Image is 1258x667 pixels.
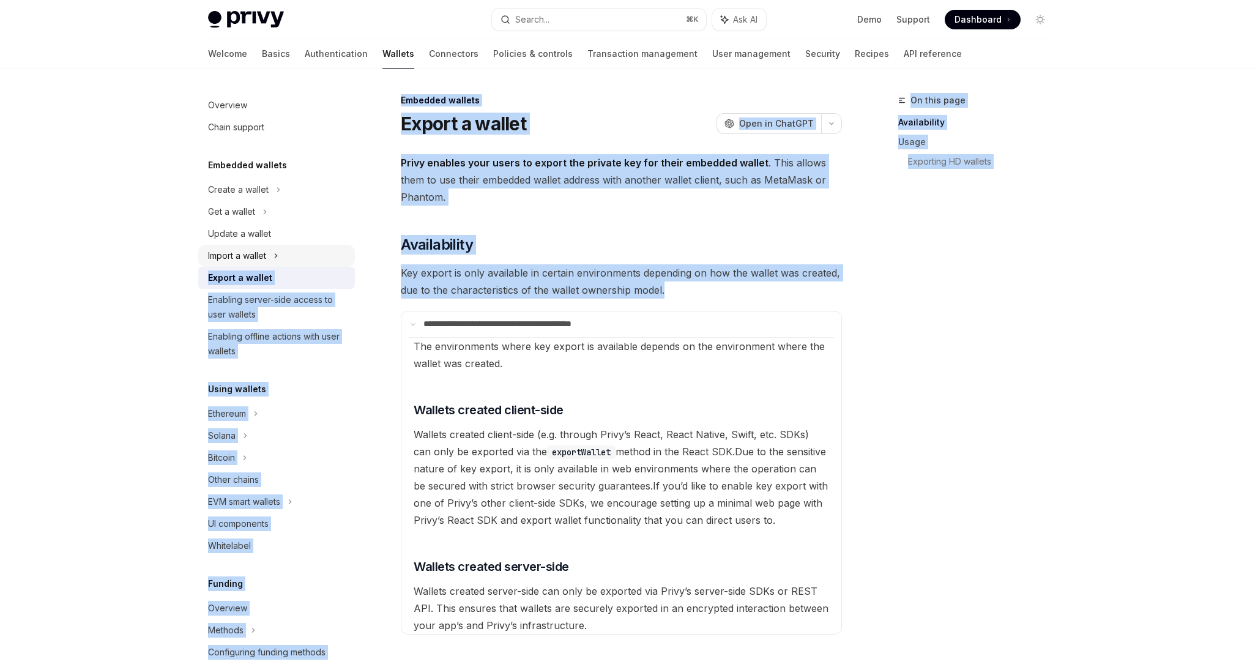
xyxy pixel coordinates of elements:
span: . This allows them to use their embedded wallet address with another wallet client, such as MetaM... [401,154,842,206]
a: Basics [262,39,290,69]
a: Whitelabel [198,535,355,557]
div: Create a wallet [208,182,269,197]
a: Update a wallet [198,223,355,245]
div: Chain support [208,120,264,135]
a: Wallets [382,39,414,69]
a: UI components [198,513,355,535]
div: Search... [515,12,549,27]
span: Dashboard [955,13,1002,26]
a: Overview [198,94,355,116]
div: Enabling server-side access to user wallets [208,293,348,322]
div: Configuring funding methods [208,645,326,660]
a: Transaction management [587,39,698,69]
button: Ask AI [712,9,766,31]
span: Wallets created client-side (e.g. through Privy’s React, React Native, Swift, etc. SDKs) can only... [414,428,809,458]
div: Import a wallet [208,248,266,263]
div: Whitelabel [208,538,251,553]
a: Exporting HD wallets [908,152,1060,171]
button: Toggle dark mode [1030,10,1050,29]
a: Policies & controls [493,39,573,69]
div: Export a wallet [208,270,272,285]
span: Due to the sensitive nature of key export, it is only available in web environments where the ope... [414,445,826,492]
span: If you’d like to enable key export with one of Privy’s other client-side SDKs, we encourage setti... [414,480,828,526]
a: Usage [898,132,1060,152]
h5: Embedded wallets [208,158,287,173]
a: Connectors [429,39,478,69]
span: Open in ChatGPT [739,117,814,130]
h1: Export a wallet [401,113,526,135]
span: Wallets created client-side [414,401,564,419]
a: Support [896,13,930,26]
span: On this page [910,93,966,108]
div: Get a wallet [208,204,255,219]
a: Demo [857,13,882,26]
a: Recipes [855,39,889,69]
span: The environments where key export is available depends on the environment where the wallet was cr... [414,340,825,370]
a: Enabling server-side access to user wallets [198,289,355,326]
span: Wallets created server-side can only be exported via Privy’s server-side SDKs or REST API. This e... [414,585,828,632]
img: light logo [208,11,284,28]
a: Welcome [208,39,247,69]
div: EVM smart wallets [208,494,280,509]
div: Methods [208,623,244,638]
div: UI components [208,516,269,531]
button: Open in ChatGPT [716,113,821,134]
span: ⌘ K [686,15,699,24]
a: Authentication [305,39,368,69]
a: Configuring funding methods [198,641,355,663]
button: Search...⌘K [492,9,706,31]
div: Solana [208,428,236,443]
a: Security [805,39,840,69]
h5: Funding [208,576,243,591]
div: Ethereum [208,406,246,421]
span: Wallets created server-side [414,558,569,575]
a: Export a wallet [198,267,355,289]
a: User management [712,39,791,69]
div: Overview [208,601,247,616]
code: exportWallet [547,445,616,459]
div: Overview [208,98,247,113]
a: Other chains [198,469,355,491]
strong: Privy enables your users to export the private key for their embedded wallet [401,157,769,169]
span: Ask AI [733,13,757,26]
div: Embedded wallets [401,94,842,106]
div: Bitcoin [208,450,235,465]
span: Key export is only available in certain environments depending on how the wallet was created, due... [401,264,842,299]
a: Enabling offline actions with user wallets [198,326,355,362]
h5: Using wallets [208,382,266,397]
div: Other chains [208,472,259,487]
div: Update a wallet [208,226,271,241]
a: Chain support [198,116,355,138]
a: Dashboard [945,10,1021,29]
a: API reference [904,39,962,69]
div: Enabling offline actions with user wallets [208,329,348,359]
a: Overview [198,597,355,619]
span: Availability [401,235,473,255]
a: Availability [898,113,1060,132]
